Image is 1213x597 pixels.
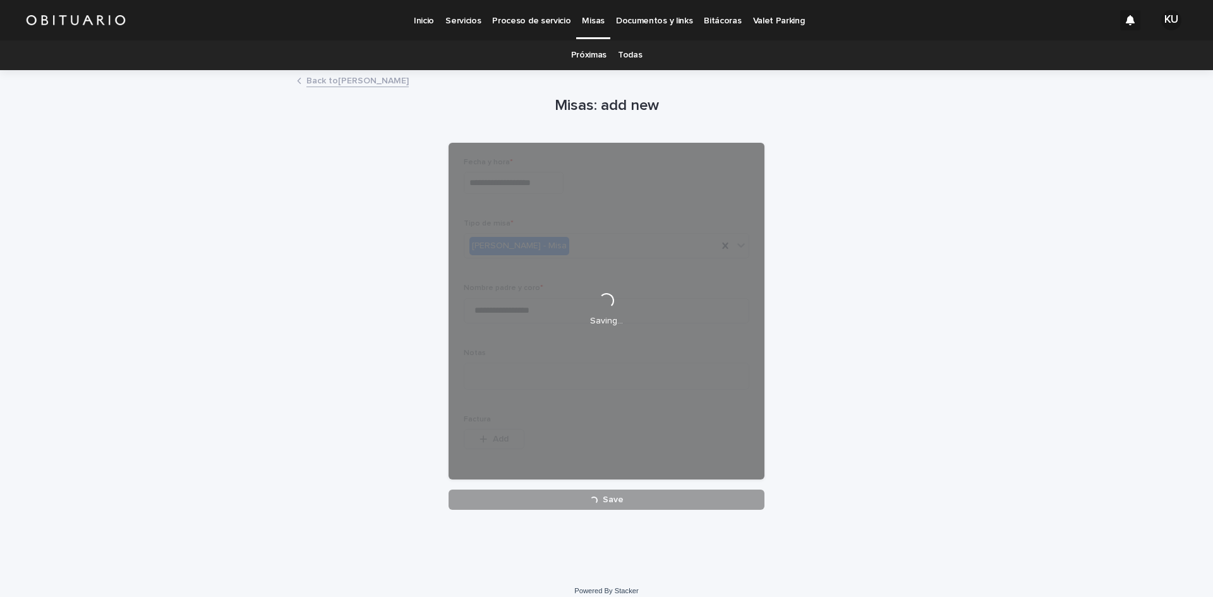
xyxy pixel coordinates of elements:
div: KU [1161,10,1181,30]
a: Todas [618,40,642,70]
a: Próximas [571,40,607,70]
button: Save [449,490,764,510]
img: HUM7g2VNRLqGMmR9WVqf [25,8,126,33]
a: Powered By Stacker [574,587,638,594]
a: Back to[PERSON_NAME] [306,73,409,87]
span: Save [603,495,624,504]
p: Saving… [590,316,623,327]
h1: Misas: add new [449,97,764,115]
